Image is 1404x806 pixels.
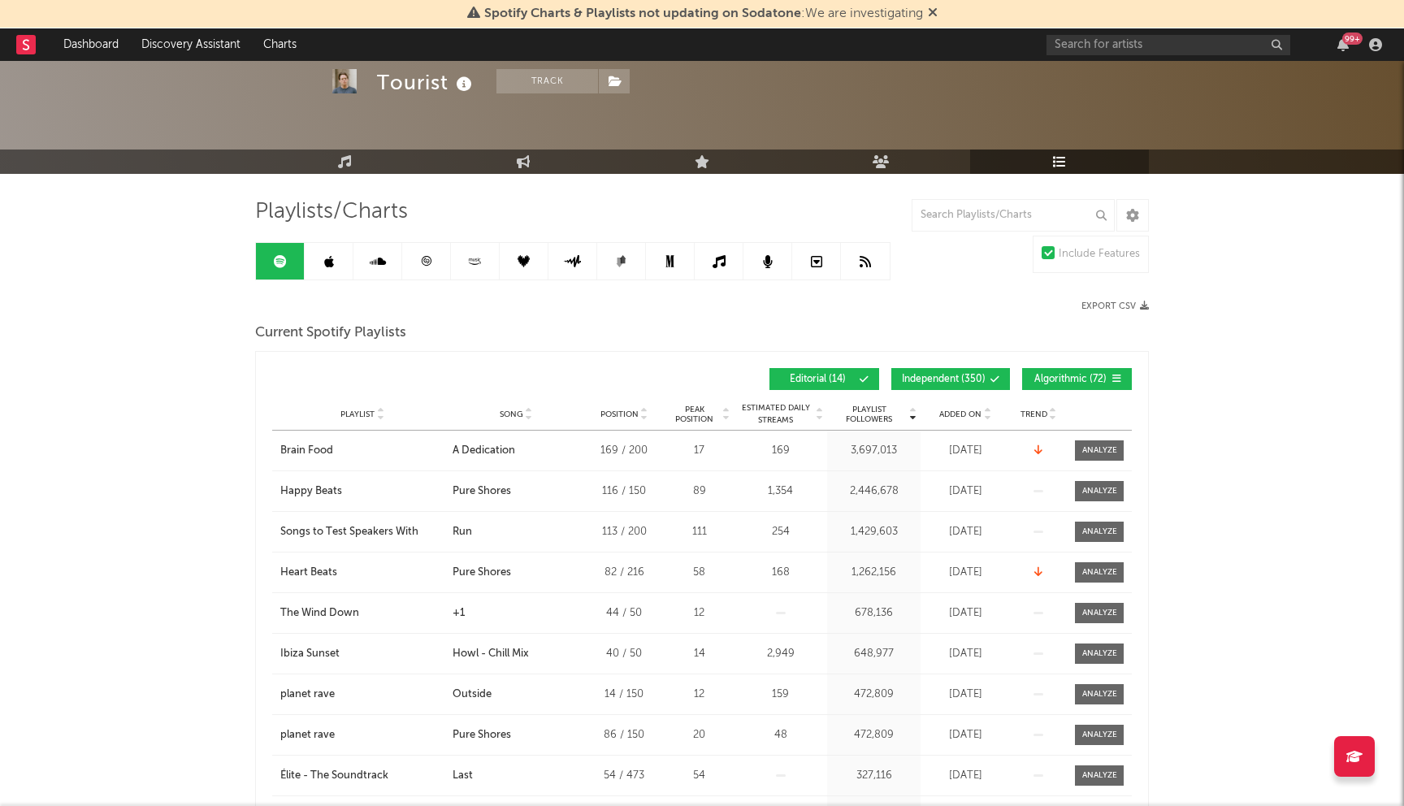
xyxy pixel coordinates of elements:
div: Élite - The Soundtrack [280,768,388,784]
div: Pure Shores [453,727,511,743]
div: 3,697,013 [831,443,916,459]
a: Dashboard [52,28,130,61]
div: 14 [669,646,730,662]
div: planet rave [280,687,335,703]
div: [DATE] [925,565,1006,581]
div: [DATE] [925,524,1006,540]
a: planet rave [280,727,444,743]
div: [DATE] [925,483,1006,500]
span: Position [600,409,639,419]
div: 44 / 50 [587,605,661,622]
div: 12 [669,687,730,703]
a: The Wind Down [280,605,444,622]
div: Pure Shores [453,565,511,581]
div: Heart Beats [280,565,337,581]
span: Dismiss [928,7,938,20]
div: [DATE] [925,605,1006,622]
input: Search Playlists/Charts [912,199,1115,232]
a: Songs to Test Speakers With [280,524,444,540]
div: Pure Shores [453,483,511,500]
div: 86 / 150 [587,727,661,743]
div: 14 / 150 [587,687,661,703]
div: 54 [669,768,730,784]
div: 1,429,603 [831,524,916,540]
a: Heart Beats [280,565,444,581]
button: Independent(350) [891,368,1010,390]
div: 54 / 473 [587,768,661,784]
span: Current Spotify Playlists [255,323,406,343]
button: Algorithmic(72) [1022,368,1132,390]
a: Charts [252,28,308,61]
span: Estimated Daily Streams [738,402,813,427]
input: Search for artists [1046,35,1290,55]
span: Peak Position [669,405,720,424]
span: Algorithmic ( 72 ) [1033,375,1107,384]
div: Howl - Chill Mix [453,646,529,662]
div: Tourist [377,69,476,96]
div: 159 [738,687,823,703]
span: Playlist [340,409,375,419]
div: 99 + [1342,32,1363,45]
div: 2,446,678 [831,483,916,500]
div: [DATE] [925,443,1006,459]
div: 2,949 [738,646,823,662]
div: Brain Food [280,443,333,459]
div: A Dedication [453,443,515,459]
div: 20 [669,727,730,743]
div: [DATE] [925,687,1006,703]
div: 82 / 216 [587,565,661,581]
div: 678,136 [831,605,916,622]
div: 111 [669,524,730,540]
div: 254 [738,524,823,540]
div: 648,977 [831,646,916,662]
span: Playlists/Charts [255,202,408,222]
div: 327,116 [831,768,916,784]
div: 89 [669,483,730,500]
span: Spotify Charts & Playlists not updating on Sodatone [484,7,801,20]
span: Independent ( 350 ) [902,375,986,384]
div: 113 / 200 [587,524,661,540]
div: planet rave [280,727,335,743]
div: 169 / 200 [587,443,661,459]
div: Happy Beats [280,483,342,500]
a: Happy Beats [280,483,444,500]
div: 169 [738,443,823,459]
div: 1,262,156 [831,565,916,581]
div: [DATE] [925,768,1006,784]
div: The Wind Down [280,605,359,622]
div: 58 [669,565,730,581]
div: Songs to Test Speakers With [280,524,418,540]
button: 99+ [1337,38,1349,51]
div: 48 [738,727,823,743]
span: Trend [1020,409,1047,419]
div: +1 [453,605,465,622]
div: 1,354 [738,483,823,500]
div: 168 [738,565,823,581]
div: Outside [453,687,492,703]
div: 17 [669,443,730,459]
a: Brain Food [280,443,444,459]
span: Song [500,409,523,419]
div: Include Features [1059,245,1140,264]
div: 472,809 [831,687,916,703]
a: Élite - The Soundtrack [280,768,444,784]
div: [DATE] [925,646,1006,662]
div: 12 [669,605,730,622]
div: 472,809 [831,727,916,743]
span: Playlist Followers [831,405,907,424]
button: Editorial(14) [769,368,879,390]
div: 116 / 150 [587,483,661,500]
span: Editorial ( 14 ) [780,375,855,384]
button: Track [496,69,598,93]
div: [DATE] [925,727,1006,743]
span: : We are investigating [484,7,923,20]
a: Discovery Assistant [130,28,252,61]
div: Last [453,768,473,784]
span: Added On [939,409,981,419]
a: Ibiza Sunset [280,646,444,662]
button: Export CSV [1081,301,1149,311]
a: planet rave [280,687,444,703]
div: Ibiza Sunset [280,646,340,662]
div: 40 / 50 [587,646,661,662]
div: Run [453,524,472,540]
